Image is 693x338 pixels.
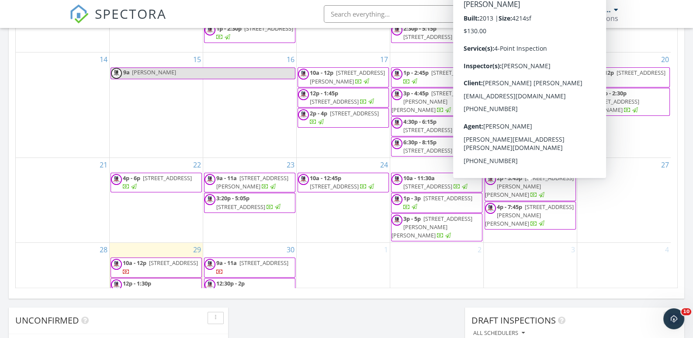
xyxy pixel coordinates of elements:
[310,69,333,77] span: 10a - 12p
[403,174,469,190] a: 10a - 11:30a [STREET_ADDRESS]
[16,158,109,243] td: Go to September 21, 2025
[204,173,295,192] a: 9a - 11a [STREET_ADDRESS][PERSON_NAME]
[298,89,309,100] img: l_ghi_profile_300x100.jpg
[109,243,203,299] td: Go to September 29, 2025
[285,158,296,172] a: Go to September 23, 2025
[298,67,389,87] a: 10a - 12p [STREET_ADDRESS][PERSON_NAME]
[239,259,288,267] span: [STREET_ADDRESS]
[296,158,390,243] td: Go to September 24, 2025
[392,194,402,205] img: l_ghi_profile_300x100.jpg
[324,5,499,23] input: Search everything...
[285,243,296,257] a: Go to September 30, 2025
[285,52,296,66] a: Go to September 16, 2025
[111,173,202,192] a: 4p - 6p [STREET_ADDRESS]
[392,138,402,149] img: l_ghi_profile_300x100.jpg
[98,243,109,257] a: Go to September 28, 2025
[98,52,109,66] a: Go to September 14, 2025
[485,23,576,52] a: 12:30p - 2:15p [STREET_ADDRESS][PERSON_NAME]
[659,52,671,66] a: Go to September 20, 2025
[391,116,482,136] a: 4:30p - 6:15p [STREET_ADDRESS]
[143,174,192,182] span: [STREET_ADDRESS]
[123,279,180,296] a: 12p - 1:30p [STREET_ADDRESS]
[403,118,437,125] span: 4:30p - 6:15p
[476,243,483,257] a: Go to October 2, 2025
[378,52,390,66] a: Go to September 17, 2025
[484,158,577,243] td: Go to September 26, 2025
[204,259,215,270] img: l_ghi_profile_300x100.jpg
[391,213,482,242] a: 3p - 5p [STREET_ADDRESS][PERSON_NAME][PERSON_NAME]
[330,109,379,117] span: [STREET_ADDRESS]
[203,243,296,299] td: Go to September 30, 2025
[497,174,522,182] span: 2p - 3:45p
[216,259,288,275] a: 9a - 11a [STREET_ADDRESS]
[485,69,496,80] img: l_ghi_profile_300x100.jpg
[578,88,670,116] a: 12:30p - 2:30p [STREET_ADDRESS][PERSON_NAME]
[216,203,265,211] span: [STREET_ADDRESS]
[403,89,429,97] span: 3p - 4:45p
[403,69,480,85] a: 1p - 2:45p [STREET_ADDRESS]
[191,52,203,66] a: Go to September 15, 2025
[123,259,198,275] a: 10a - 12p [STREET_ADDRESS]
[310,174,375,190] a: 10a - 12:45p [STREET_ADDRESS]
[111,278,202,298] a: 12p - 1:30p [STREET_ADDRESS]
[109,158,203,243] td: Go to September 22, 2025
[216,279,245,287] span: 12:30p - 2p
[485,174,574,199] a: 2p - 3:45p [STREET_ADDRESS][PERSON_NAME][PERSON_NAME]
[216,24,242,32] span: 1p - 2:30p
[590,89,627,97] span: 12:30p - 2:30p
[296,52,390,158] td: Go to September 17, 2025
[392,215,472,239] span: [STREET_ADDRESS][PERSON_NAME][PERSON_NAME]
[485,33,546,49] span: [STREET_ADDRESS][PERSON_NAME]
[392,118,402,129] img: l_ghi_profile_300x100.jpg
[69,4,89,24] img: The Best Home Inspection Software - Spectora
[298,173,389,192] a: 10a - 12:45p [STREET_ADDRESS]
[403,215,421,223] span: 3p - 5p
[485,174,496,185] img: l_ghi_profile_300x100.jpg
[392,89,480,114] span: [STREET_ADDRESS][PERSON_NAME][PERSON_NAME]
[216,24,293,41] a: 1p - 2:30p [STREET_ADDRESS]
[485,203,496,214] img: l_ghi_profile_300x100.jpg
[471,314,556,326] span: Draft Inspections
[565,158,577,172] a: Go to September 26, 2025
[659,158,671,172] a: Go to September 27, 2025
[472,52,483,66] a: Go to September 18, 2025
[391,173,482,192] a: 10a - 11:30a [STREET_ADDRESS]
[403,146,452,154] span: [STREET_ADDRESS]
[123,174,192,190] a: 4p - 6p [STREET_ADDRESS]
[123,259,146,267] span: 10a - 12p
[123,68,130,79] span: 9a
[431,69,480,77] span: [STREET_ADDRESS]
[123,288,172,296] span: [STREET_ADDRESS]
[390,158,484,243] td: Go to September 25, 2025
[590,69,665,85] a: 10a - 12p [STREET_ADDRESS]
[472,158,483,172] a: Go to September 25, 2025
[423,194,472,202] span: [STREET_ADDRESS]
[485,203,574,227] a: 4p - 7:45p [STREET_ADDRESS][PERSON_NAME][PERSON_NAME]
[579,89,589,100] img: l_ghi_profile_300x100.jpg
[403,174,435,182] span: 10a - 11:30a
[392,215,402,226] img: l_ghi_profile_300x100.jpg
[663,243,671,257] a: Go to October 4, 2025
[123,174,140,182] span: 4p - 6p
[497,203,522,211] span: 4p - 7:45p
[310,109,327,117] span: 2p - 4p
[216,194,249,202] span: 3:20p - 5:05p
[310,98,359,105] span: [STREET_ADDRESS]
[204,194,215,205] img: l_ghi_profile_300x100.jpg
[95,4,166,23] span: SPECTORA
[109,52,203,158] td: Go to September 15, 2025
[403,194,421,202] span: 1p - 3p
[203,52,296,158] td: Go to September 16, 2025
[577,243,671,299] td: Go to October 4, 2025
[392,215,472,239] a: 3p - 5p [STREET_ADDRESS][PERSON_NAME][PERSON_NAME]
[216,174,237,182] span: 9a - 11a
[191,243,203,257] a: Go to September 29, 2025
[485,173,576,201] a: 2p - 3:45p [STREET_ADDRESS][PERSON_NAME][PERSON_NAME]
[484,52,577,158] td: Go to September 19, 2025
[132,68,176,76] span: [PERSON_NAME]
[403,24,469,41] a: 2:30p - 5:15p [STREET_ADDRESS]
[216,174,288,190] a: 9a - 11a [STREET_ADDRESS][PERSON_NAME]
[392,89,402,100] img: l_ghi_profile_300x100.jpg
[310,89,375,105] a: 12p - 1:45p [STREET_ADDRESS]
[391,23,482,43] a: 2:30p - 5:15p [STREET_ADDRESS]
